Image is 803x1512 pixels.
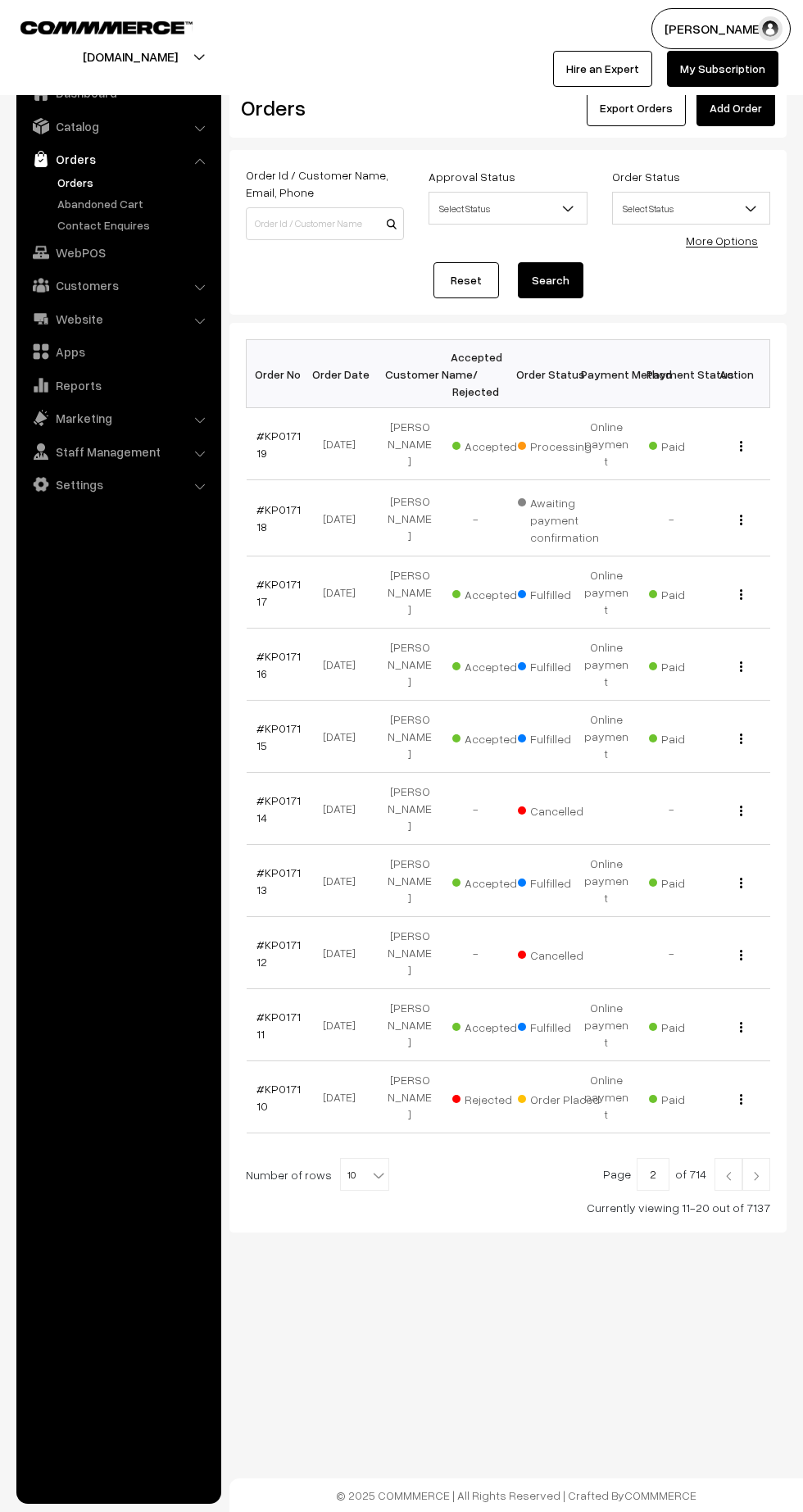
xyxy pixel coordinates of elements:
[612,168,680,185] label: Order Status
[667,51,778,87] a: My Subscription
[377,989,442,1061] td: [PERSON_NAME]
[20,337,215,366] a: Apps
[20,16,164,36] a: COMMMERCE
[256,649,301,680] a: #KP017116
[612,192,770,225] span: Select Status
[574,556,639,629] td: Online payment
[649,434,731,455] span: Paid
[603,1167,631,1181] span: Page
[311,989,377,1061] td: [DATE]
[256,865,301,897] a: #KP017113
[20,144,215,174] a: Orders
[377,773,442,845] td: [PERSON_NAME]
[651,8,791,49] button: [PERSON_NAME]
[740,806,742,816] img: Menu
[256,1082,301,1113] a: #KP017110
[624,1488,696,1502] a: COMMMERCE
[452,870,534,892] span: Accepted
[749,1171,764,1181] img: Right
[20,304,215,334] a: Website
[256,793,301,824] a: #KP017114
[721,1171,736,1181] img: Left
[442,773,508,845] td: -
[20,470,215,499] a: Settings
[340,1158,389,1191] span: 10
[574,989,639,1061] td: Online payment
[246,207,404,240] input: Order Id / Customer Name / Customer Email / Customer Phone
[574,701,639,773] td: Online payment
[442,480,508,556] td: -
[311,845,377,917] td: [DATE]
[639,773,705,845] td: -
[429,192,587,225] span: Select Status
[452,582,534,603] span: Accepted
[649,582,731,603] span: Paid
[613,194,769,223] span: Select Status
[740,1022,742,1033] img: Menu
[675,1167,706,1181] span: of 714
[452,1015,534,1036] span: Accepted
[377,1061,442,1133] td: [PERSON_NAME]
[740,1094,742,1105] img: Menu
[25,36,235,77] button: [DOMAIN_NAME]
[256,502,301,534] a: #KP017118
[639,340,705,408] th: Payment Status
[740,733,742,744] img: Menu
[740,589,742,600] img: Menu
[241,95,402,120] h2: Orders
[256,721,301,752] a: #KP017115
[377,845,442,917] td: [PERSON_NAME]
[53,216,215,234] a: Contact Enquires
[518,490,600,546] span: Awaiting payment confirmation
[574,340,639,408] th: Payment Method
[20,238,215,267] a: WebPOS
[311,340,377,408] th: Order Date
[518,582,600,603] span: Fulfilled
[246,166,404,201] label: Order Id / Customer Name, Email, Phone
[377,701,442,773] td: [PERSON_NAME]
[758,16,783,41] img: user
[553,51,652,87] a: Hire an Expert
[518,1015,600,1036] span: Fulfilled
[429,194,586,223] span: Select Status
[247,340,312,408] th: Order No
[246,1166,332,1183] span: Number of rows
[429,168,515,185] label: Approval Status
[311,556,377,629] td: [DATE]
[587,90,686,126] button: Export Orders
[311,480,377,556] td: [DATE]
[518,870,600,892] span: Fulfilled
[53,174,215,191] a: Orders
[649,726,731,747] span: Paid
[518,1087,600,1108] span: Order Placed
[20,270,215,300] a: Customers
[649,870,731,892] span: Paid
[740,441,742,452] img: Menu
[256,577,301,608] a: #KP017117
[649,1015,731,1036] span: Paid
[574,1061,639,1133] td: Online payment
[256,429,301,460] a: #KP017119
[377,340,442,408] th: Customer Name
[649,654,731,675] span: Paid
[639,917,705,989] td: -
[341,1159,388,1192] span: 10
[256,1010,301,1041] a: #KP017111
[686,234,758,247] a: More Options
[20,111,215,141] a: Catalog
[639,480,705,556] td: -
[452,726,534,747] span: Accepted
[311,408,377,480] td: [DATE]
[518,262,583,298] button: Search
[377,917,442,989] td: [PERSON_NAME]
[311,917,377,989] td: [DATE]
[574,408,639,480] td: Online payment
[20,437,215,466] a: Staff Management
[311,1061,377,1133] td: [DATE]
[377,480,442,556] td: [PERSON_NAME]
[433,262,499,298] a: Reset
[452,1087,534,1108] span: Rejected
[311,773,377,845] td: [DATE]
[377,556,442,629] td: [PERSON_NAME]
[740,515,742,525] img: Menu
